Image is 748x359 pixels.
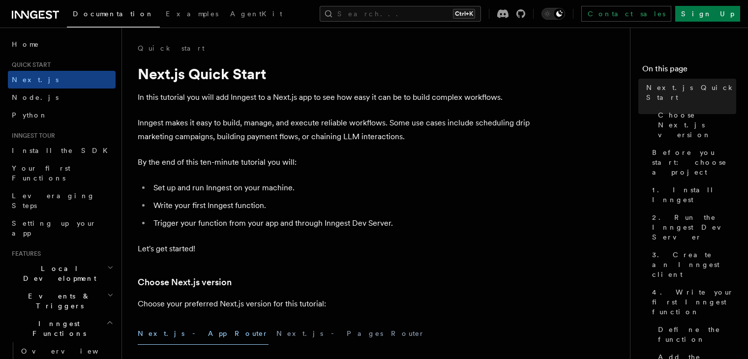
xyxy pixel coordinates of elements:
a: Define the function [654,321,736,348]
a: Next.js Quick Start [642,79,736,106]
span: Setting up your app [12,219,96,237]
a: Sign Up [675,6,740,22]
a: Examples [160,3,224,27]
span: 3. Create an Inngest client [652,250,736,279]
p: Inngest makes it easy to build, manage, and execute reliable workflows. Some use cases include sc... [138,116,531,144]
a: Leveraging Steps [8,187,116,214]
span: 2. Run the Inngest Dev Server [652,212,736,242]
span: Examples [166,10,218,18]
span: Leveraging Steps [12,192,95,209]
span: Next.js Quick Start [646,83,736,102]
button: Toggle dark mode [541,8,565,20]
span: Features [8,250,41,258]
span: Next.js [12,76,59,84]
a: 2. Run the Inngest Dev Server [648,209,736,246]
li: Write your first Inngest function. [150,199,531,212]
a: 4. Write your first Inngest function [648,283,736,321]
a: Python [8,106,116,124]
button: Search...Ctrl+K [320,6,481,22]
a: Contact sales [581,6,671,22]
span: Quick start [8,61,51,69]
li: Trigger your function from your app and through Inngest Dev Server. [150,216,531,230]
span: Inngest Functions [8,319,106,338]
span: Python [12,111,48,119]
span: Events & Triggers [8,291,107,311]
button: Events & Triggers [8,287,116,315]
a: Your first Functions [8,159,116,187]
span: Local Development [8,264,107,283]
a: Next.js [8,71,116,89]
a: Documentation [67,3,160,28]
span: Home [12,39,39,49]
a: 1. Install Inngest [648,181,736,209]
button: Next.js - Pages Router [276,323,425,345]
span: Before you start: choose a project [652,148,736,177]
a: Before you start: choose a project [648,144,736,181]
span: 4. Write your first Inngest function [652,287,736,317]
span: Your first Functions [12,164,70,182]
li: Set up and run Inngest on your machine. [150,181,531,195]
span: Inngest tour [8,132,55,140]
p: Choose your preferred Next.js version for this tutorial: [138,297,531,311]
p: In this tutorial you will add Inngest to a Next.js app to see how easy it can be to build complex... [138,90,531,104]
a: Install the SDK [8,142,116,159]
a: 3. Create an Inngest client [648,246,736,283]
a: Home [8,35,116,53]
a: Node.js [8,89,116,106]
span: Overview [21,347,122,355]
button: Next.js - App Router [138,323,269,345]
span: Install the SDK [12,147,114,154]
span: AgentKit [230,10,282,18]
h1: Next.js Quick Start [138,65,531,83]
a: Setting up your app [8,214,116,242]
p: Let's get started! [138,242,531,256]
p: By the end of this ten-minute tutorial you will: [138,155,531,169]
span: Choose Next.js version [658,110,736,140]
a: Choose Next.js version [654,106,736,144]
h4: On this page [642,63,736,79]
span: Define the function [658,325,736,344]
kbd: Ctrl+K [453,9,475,19]
a: AgentKit [224,3,288,27]
a: Choose Next.js version [138,275,232,289]
button: Inngest Functions [8,315,116,342]
span: Node.js [12,93,59,101]
a: Quick start [138,43,205,53]
span: 1. Install Inngest [652,185,736,205]
span: Documentation [73,10,154,18]
button: Local Development [8,260,116,287]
